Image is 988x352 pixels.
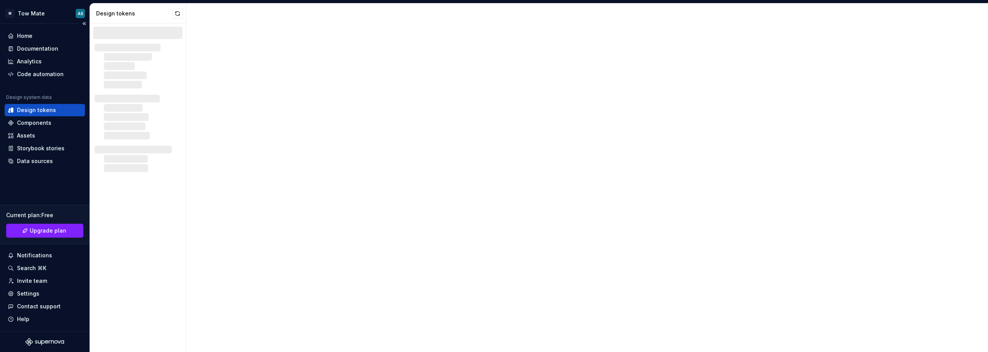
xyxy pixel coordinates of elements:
button: Contact support [5,300,85,313]
div: Analytics [17,58,42,65]
div: Home [17,32,32,40]
a: Settings [5,287,85,300]
a: Invite team [5,275,85,287]
div: Design system data [6,94,52,100]
a: Design tokens [5,104,85,116]
a: Components [5,117,85,129]
div: Tow Mate [18,10,45,17]
a: Analytics [5,55,85,68]
span: Upgrade plan [30,227,66,235]
div: Components [17,119,51,127]
div: Design tokens [96,10,172,17]
div: Invite team [17,277,47,285]
div: Documentation [17,45,58,53]
div: Code automation [17,70,64,78]
svg: Supernova Logo [25,338,64,346]
div: Notifications [17,252,52,259]
div: Design tokens [17,106,56,114]
button: Search ⌘K [5,262,85,274]
div: Current plan : Free [6,211,83,219]
a: Documentation [5,43,85,55]
div: Search ⌘K [17,264,46,272]
button: Collapse sidebar [79,18,90,29]
div: Assets [17,132,35,139]
a: Assets [5,129,85,142]
a: Data sources [5,155,85,167]
div: Settings [17,290,39,298]
button: Help [5,313,85,325]
button: Notifications [5,249,85,262]
div: M [5,9,15,18]
div: Data sources [17,157,53,165]
div: AS [78,10,83,17]
button: MTow MateAS [2,5,88,22]
a: Home [5,30,85,42]
a: Storybook stories [5,142,85,155]
div: Contact support [17,303,61,310]
div: Storybook stories [17,145,64,152]
div: Help [17,315,29,323]
a: Upgrade plan [6,224,83,238]
a: Code automation [5,68,85,80]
